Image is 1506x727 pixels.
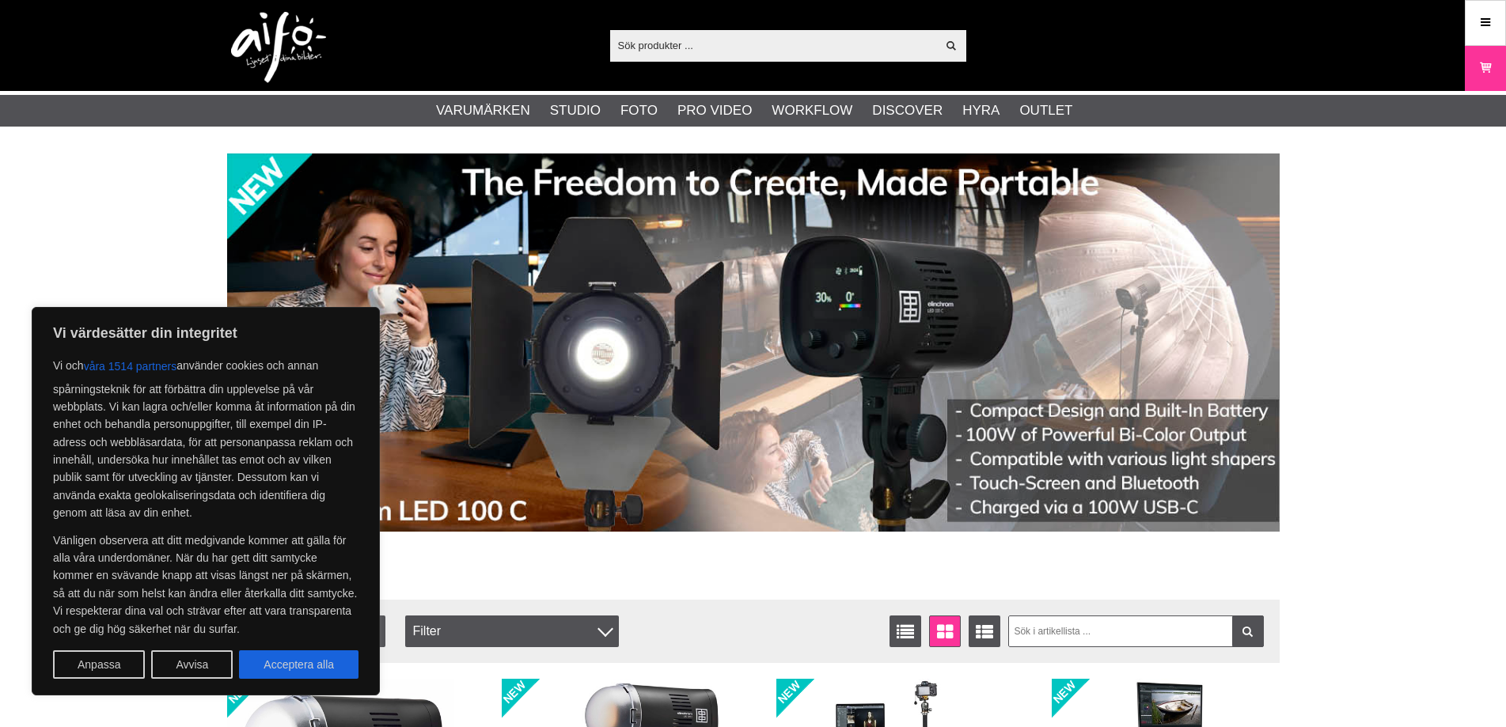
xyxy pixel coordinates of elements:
[53,352,358,522] p: Vi och använder cookies och annan spårningsteknik för att förbättra din upplevelse på vår webbpla...
[1232,615,1264,647] a: Filtrera
[405,615,619,647] div: Filter
[620,100,658,121] a: Foto
[53,324,358,343] p: Vi värdesätter din integritet
[772,100,852,121] a: Workflow
[151,650,233,679] button: Avvisa
[1019,100,1072,121] a: Outlet
[84,352,177,381] button: våra 1514 partners
[32,307,380,695] div: Vi värdesätter din integritet
[53,532,358,638] p: Vänligen observera att ditt medgivande kommer att gälla för alla våra underdomäner. När du har ge...
[929,615,961,647] a: Fönstervisning
[610,33,937,57] input: Sök produkter ...
[872,100,943,121] a: Discover
[436,100,530,121] a: Varumärken
[1008,615,1264,647] input: Sök i artikellista ...
[677,100,752,121] a: Pro Video
[969,615,1000,647] a: Utökad listvisning
[231,12,326,83] img: logo.png
[962,100,1000,121] a: Hyra
[53,650,145,679] button: Anpassa
[227,153,1280,532] img: Annons:002 banner-elin-led100c11390x.jpg
[239,650,358,679] button: Acceptera alla
[890,615,921,647] a: Listvisning
[550,100,601,121] a: Studio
